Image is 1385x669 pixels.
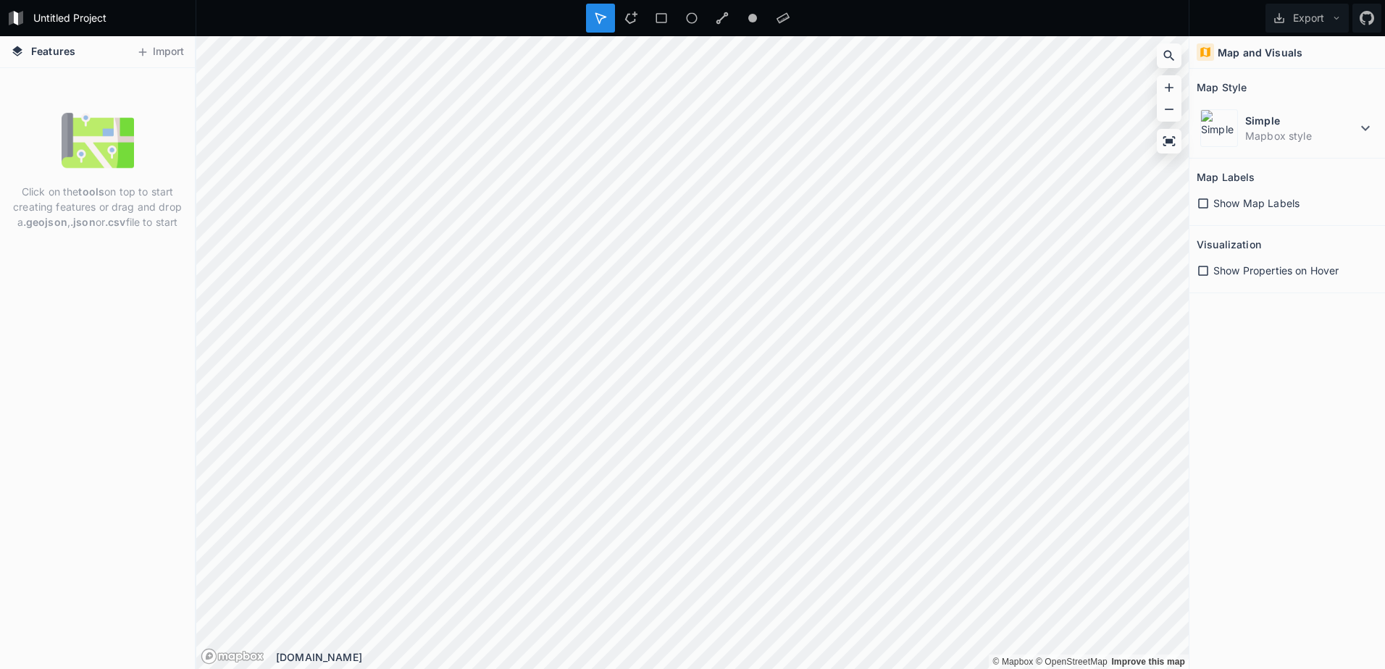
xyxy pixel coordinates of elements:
[1218,45,1302,60] h4: Map and Visuals
[1197,166,1255,188] h2: Map Labels
[1245,113,1357,128] dt: Simple
[23,216,67,228] strong: .geojson
[201,648,264,665] a: Mapbox logo
[78,185,104,198] strong: tools
[70,216,96,228] strong: .json
[1197,233,1261,256] h2: Visualization
[1111,657,1185,667] a: Map feedback
[1245,128,1357,143] dd: Mapbox style
[11,184,184,230] p: Click on the on top to start creating features or drag and drop a , or file to start
[1197,76,1247,98] h2: Map Style
[62,104,134,177] img: empty
[1036,657,1108,667] a: OpenStreetMap
[276,649,1189,665] div: [DOMAIN_NAME]
[129,41,191,64] button: Import
[1265,4,1349,33] button: Export
[31,43,75,59] span: Features
[1213,263,1339,278] span: Show Properties on Hover
[1200,109,1238,147] img: Simple
[992,657,1033,667] a: Mapbox
[1213,195,1300,211] span: Show Map Labels
[105,216,126,228] strong: .csv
